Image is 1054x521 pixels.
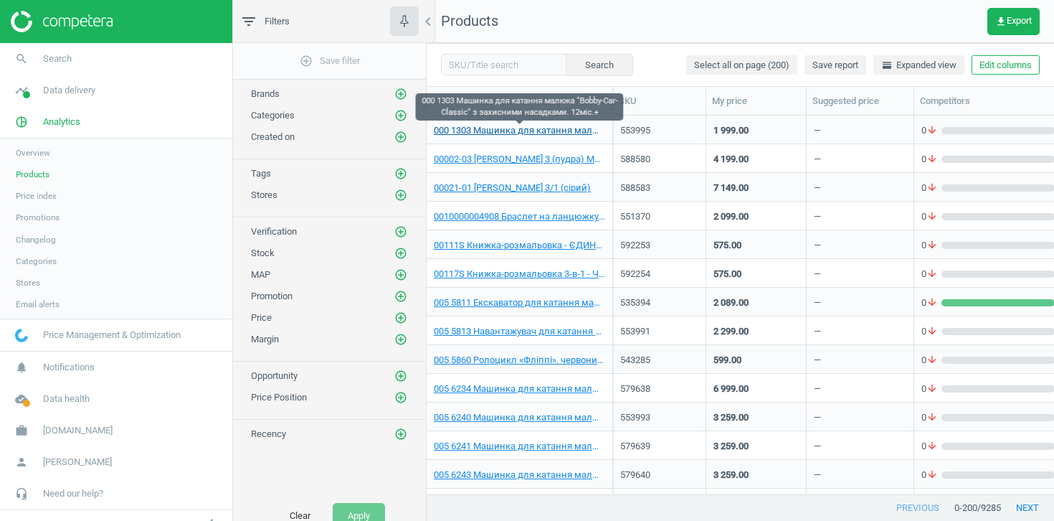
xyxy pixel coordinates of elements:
div: 553991 [620,325,698,338]
span: 0 [921,440,941,453]
span: Export [995,16,1032,27]
i: add_circle_outline [394,167,407,180]
div: 543285 [620,354,698,367]
i: notifications [8,354,35,381]
button: add_circle_outline [394,369,408,383]
span: Select all on page (200) [694,59,789,72]
span: 0 [921,296,941,309]
div: Suggested price [812,95,908,108]
span: Brands [251,88,280,99]
span: 0 [921,411,941,424]
i: add_circle_outline [394,131,407,144]
button: next [1001,495,1054,521]
span: Data delivery [43,84,95,97]
button: add_circle_outline [394,188,408,202]
span: 0 - 200 [954,502,977,515]
span: Tags [251,168,271,179]
i: arrow_downward [926,153,938,166]
i: arrow_downward [926,411,938,424]
i: filter_list [240,13,257,30]
i: arrow_downward [926,210,938,223]
span: Recency [251,428,286,439]
i: work [8,417,35,444]
a: 005 6241 Машинка для катання малюка "Нео" блакитна. 12міс. + [434,440,605,453]
button: Edit columns [972,55,1040,75]
span: Overview [16,147,50,159]
a: 005 5813 Навантажувач для катання малюка "Максі". 3+ [434,325,605,338]
span: Created on [251,131,295,142]
span: Margin [251,334,279,344]
span: Changelog [16,234,56,245]
span: Save filter [300,55,360,67]
i: add_circle_outline [394,109,407,122]
i: add_circle_outline [394,290,407,303]
i: arrow_downward [926,325,938,338]
img: ajHJNr6hYgQAAAAASUVORK5CYII= [11,11,113,32]
div: 4 199.00 [713,153,749,166]
i: person [8,449,35,476]
span: Stock [251,248,275,258]
i: add_circle_outline [394,268,407,281]
i: arrow_downward [926,382,938,395]
i: arrow_downward [926,469,938,482]
a: 00111S Книжка-розмальовка - ЄДИНОРІЖКИ (15 аркушів для розфарбовування. 40 стикерів із блискітками) [434,239,605,252]
div: — [814,239,821,257]
span: Promotions [16,212,60,223]
span: 0 [921,325,941,338]
i: add_circle_outline [394,311,407,324]
button: Select all on page (200) [686,55,797,75]
div: — [814,153,821,171]
div: — [814,411,821,429]
span: MAP [251,269,270,280]
span: 0 [921,210,941,223]
div: — [814,210,821,228]
span: Price [251,312,272,323]
button: add_circle_outline [394,225,408,239]
button: get_appExport [987,8,1040,35]
i: arrow_downward [926,296,938,309]
span: Categories [251,110,295,121]
span: 0 [921,239,941,252]
span: 0 [921,469,941,482]
span: 0 [921,153,941,166]
button: Save report [804,55,866,75]
i: add_circle_outline [394,428,407,441]
i: arrow_downward [926,440,938,453]
div: 553995 [620,124,698,137]
a: 0010000004908 Браслет на ланцюжку Мишеня з сиром [434,210,605,223]
i: arrow_downward [926,239,938,252]
span: Analytics [43,116,80,128]
i: horizontal_split [881,60,893,71]
div: 599.00 [713,354,741,367]
div: 7 149.00 [713,182,749,194]
a: 005 6234 Машинка для катання малюка "Некст" зі звук. та світл. еф.. блакитна. 12 міс.+ [434,382,605,395]
div: 3 259.00 [713,469,749,482]
span: Stores [16,277,40,288]
span: Data health [43,393,90,405]
div: — [814,354,821,372]
div: — [814,124,821,142]
i: chevron_left [419,13,437,30]
span: Price Position [251,392,307,403]
i: add_circle_outline [394,88,407,100]
span: Opportunity [251,370,298,381]
img: wGWNvw8QSZomAAAAABJRU5ErkJggg== [15,329,28,342]
span: Search [43,52,72,65]
button: add_circle_outline [394,427,408,441]
span: 0 [921,124,941,137]
i: pie_chart_outlined [8,108,35,136]
span: 0 [921,268,941,281]
div: — [814,469,821,487]
i: add_circle_outline [394,333,407,346]
button: horizontal_splitExpanded view [873,55,964,75]
div: 579638 [620,382,698,395]
i: headset_mic [8,480,35,507]
a: 005 5811 Екскаватор для катання малюка. 3+ [434,296,605,309]
span: Promotion [251,291,293,301]
div: 553993 [620,411,698,424]
i: timeline [8,77,35,104]
input: SKU/Title search [441,54,566,75]
a: 005 6243 Машинка для катання малюка "Нео" антрацит. 12міс.+ [434,469,605,482]
div: — [814,182,821,200]
div: 2 099.00 [713,210,749,223]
